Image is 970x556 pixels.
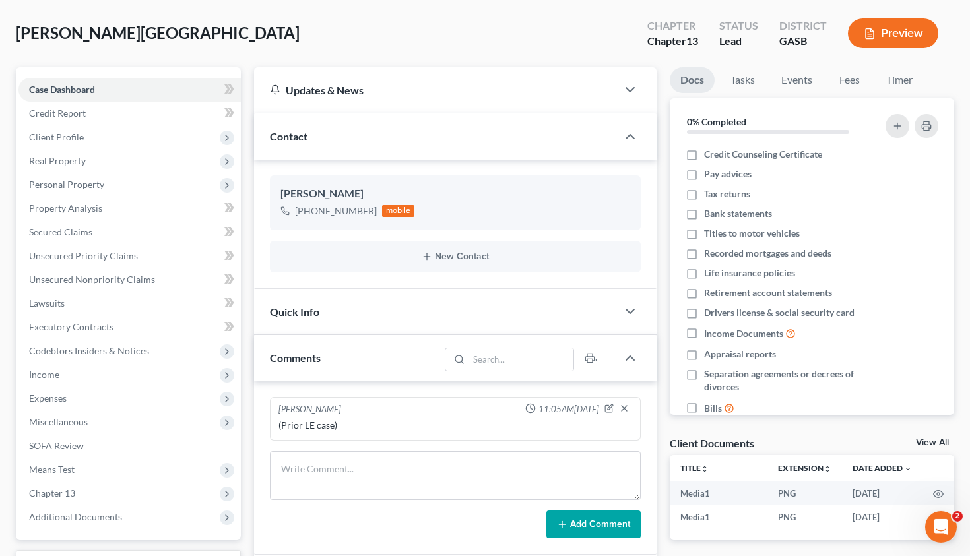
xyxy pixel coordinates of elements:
a: Date Added expand_more [853,463,912,473]
span: Retirement account statements [704,286,832,299]
a: Timer [876,67,923,93]
span: Bank statements [704,207,772,220]
span: 2 [952,511,963,522]
span: Client Profile [29,131,84,142]
td: PNG [767,505,842,529]
div: Client Documents [670,436,754,450]
a: Unsecured Priority Claims [18,244,241,268]
button: New Contact [280,251,631,262]
span: Secured Claims [29,226,92,237]
a: Titleunfold_more [680,463,709,473]
span: Codebtors Insiders & Notices [29,345,149,356]
span: Lawsuits [29,297,65,309]
span: Income Documents [704,327,783,340]
span: Separation agreements or decrees of divorces [704,367,872,394]
span: Contact [270,130,307,142]
td: Media1 [670,481,767,505]
span: Bills [704,402,722,415]
a: Tasks [720,67,765,93]
div: GASB [779,34,827,49]
a: Property Analysis [18,197,241,220]
span: Appraisal reports [704,348,776,361]
i: unfold_more [824,465,831,473]
div: [PERSON_NAME] [278,403,341,416]
span: Unsecured Priority Claims [29,250,138,261]
span: Expenses [29,392,67,404]
a: Docs [670,67,715,93]
strong: 0% Completed [687,116,746,127]
div: [PHONE_NUMBER] [295,204,377,218]
span: Recorded mortgages and deeds [704,247,831,260]
a: Secured Claims [18,220,241,244]
a: Unsecured Nonpriority Claims [18,268,241,292]
div: Status [719,18,758,34]
a: Credit Report [18,102,241,125]
span: 11:05AM[DATE] [538,403,599,416]
div: (Prior LE case) [278,419,633,432]
a: Events [771,67,823,93]
div: Updates & News [270,83,602,97]
button: Preview [848,18,938,48]
a: Fees [828,67,870,93]
span: SOFA Review [29,440,84,451]
input: Search... [469,348,574,371]
td: Media1 [670,505,767,529]
span: Means Test [29,464,75,475]
span: Credit Counseling Certificate [704,148,822,161]
span: Unsecured Nonpriority Claims [29,274,155,285]
a: View All [916,438,949,447]
span: Tax returns [704,187,750,201]
span: Credit Report [29,108,86,119]
span: Titles to motor vehicles [704,227,800,240]
span: Property Analysis [29,202,102,214]
a: Extensionunfold_more [778,463,831,473]
span: Quick Info [270,305,319,318]
span: Income [29,369,59,380]
iframe: Intercom live chat [925,511,957,543]
a: Case Dashboard [18,78,241,102]
span: Miscellaneous [29,416,88,427]
td: [DATE] [842,505,922,529]
div: Lead [719,34,758,49]
span: Real Property [29,155,86,166]
div: mobile [382,205,415,217]
td: [DATE] [842,481,922,505]
span: Pay advices [704,168,752,181]
span: Comments [270,352,321,364]
span: Case Dashboard [29,84,95,95]
span: Drivers license & social security card [704,306,855,319]
i: unfold_more [701,465,709,473]
a: Executory Contracts [18,315,241,339]
div: Chapter [647,34,698,49]
span: Chapter 13 [29,487,75,499]
button: Add Comment [546,510,641,538]
span: Life insurance policies [704,266,795,280]
div: [PERSON_NAME] [280,186,631,202]
span: Executory Contracts [29,321,113,332]
span: [PERSON_NAME][GEOGRAPHIC_DATA] [16,23,300,42]
span: Personal Property [29,179,104,190]
i: expand_more [904,465,912,473]
a: Lawsuits [18,292,241,315]
span: Additional Documents [29,511,122,522]
span: 13 [686,34,698,47]
div: District [779,18,827,34]
a: SOFA Review [18,434,241,458]
div: Chapter [647,18,698,34]
td: PNG [767,481,842,505]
